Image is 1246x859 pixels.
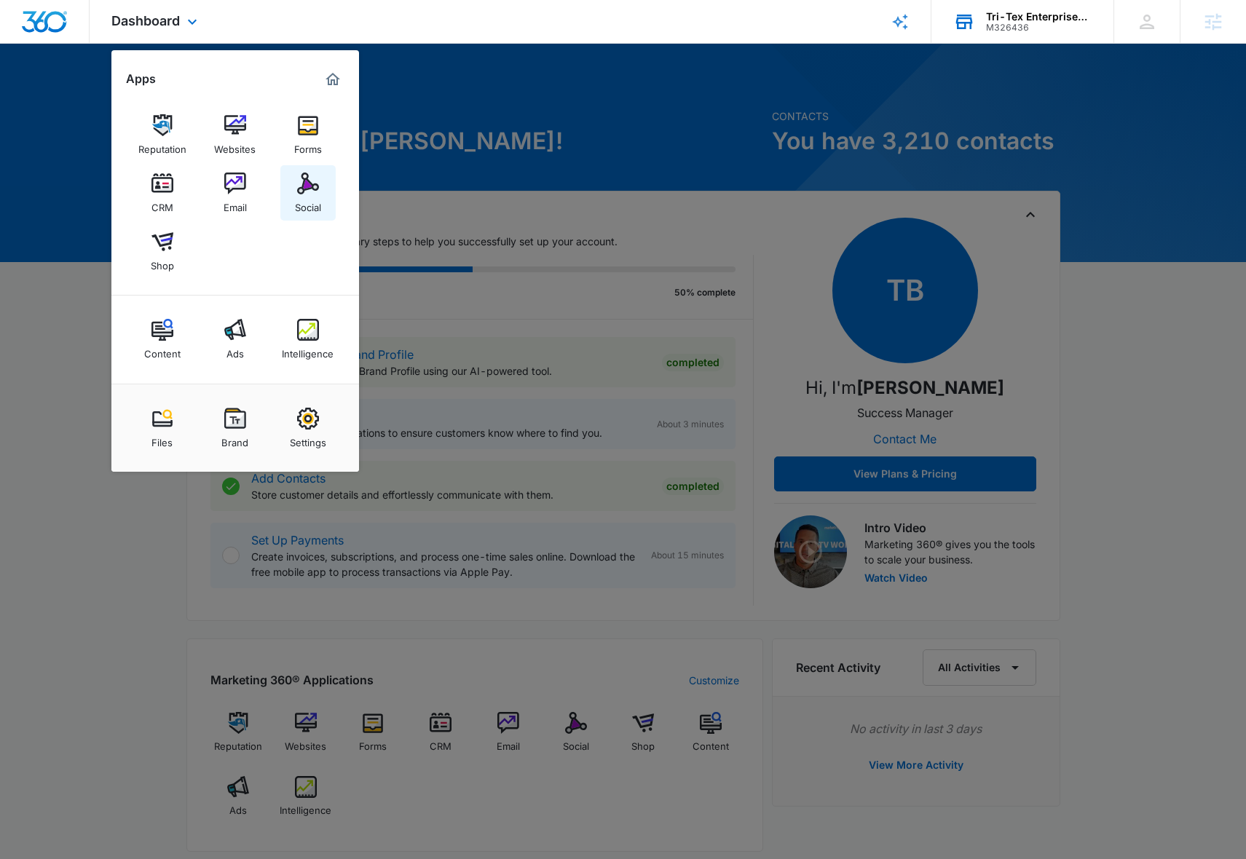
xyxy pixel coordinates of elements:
div: Ads [226,341,244,360]
div: Content [144,341,181,360]
a: Social [280,165,336,221]
a: Marketing 360® Dashboard [321,68,344,91]
div: Reputation [138,136,186,155]
div: account id [986,23,1092,33]
a: Files [135,400,190,456]
a: Intelligence [280,312,336,367]
div: Settings [290,429,326,448]
div: Intelligence [282,341,334,360]
a: CRM [135,165,190,221]
a: Forms [280,107,336,162]
a: Settings [280,400,336,456]
a: Content [135,312,190,367]
div: account name [986,11,1092,23]
span: Dashboard [111,13,180,28]
a: Email [208,165,263,221]
a: Shop [135,223,190,279]
div: Shop [151,253,174,272]
div: Brand [221,429,248,448]
a: Brand [208,400,263,456]
a: Ads [208,312,263,367]
div: Files [151,429,173,448]
a: Websites [208,107,263,162]
div: Websites [214,136,256,155]
div: Forms [294,136,322,155]
h2: Apps [126,72,156,86]
a: Reputation [135,107,190,162]
div: Social [295,194,321,213]
div: CRM [151,194,173,213]
div: Email [224,194,247,213]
